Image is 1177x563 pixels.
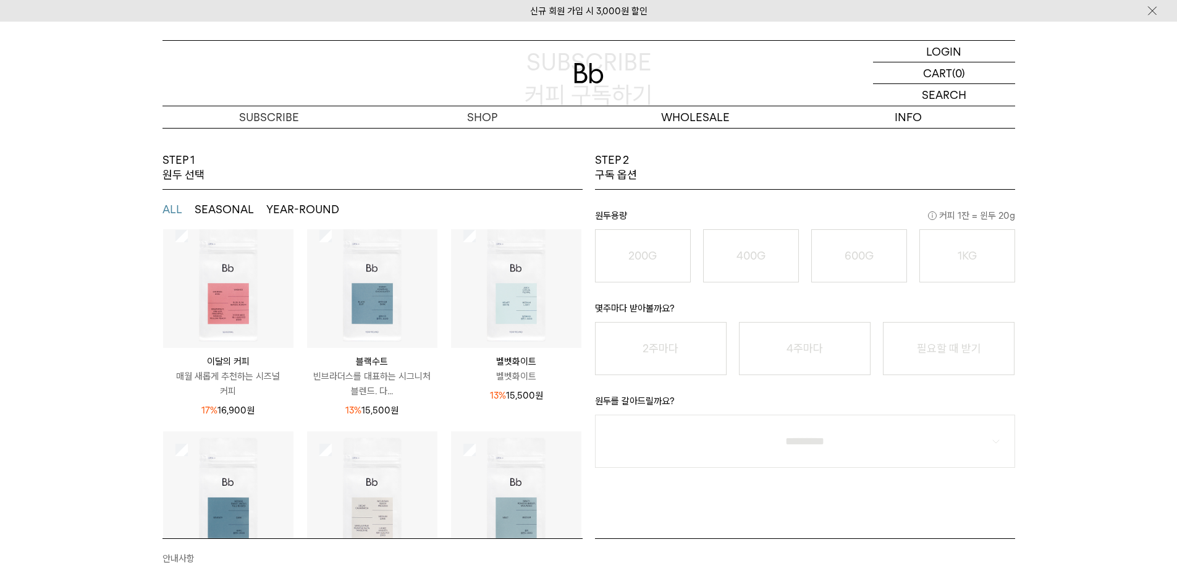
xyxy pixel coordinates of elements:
[163,369,293,399] p: 매월 새롭게 추천하는 시즈널 커피
[162,153,205,183] p: STEP 1 원두 선택
[451,369,581,384] p: 벨벳화이트
[247,405,255,416] span: 원
[451,431,581,562] img: 상품이미지
[703,229,799,282] button: 400G
[451,354,581,369] p: 벨벳화이트
[530,6,648,17] a: 신규 회원 가입 시 3,000원 할인
[376,106,589,128] a: SHOP
[923,62,952,83] p: CART
[595,322,727,375] button: 2주마다
[574,63,604,83] img: 로고
[163,354,293,369] p: 이달의 커피
[451,218,581,348] img: 상품이미지
[589,106,802,128] p: WHOLESALE
[802,106,1015,128] p: INFO
[490,388,543,403] p: 15,500
[928,208,1015,223] span: 커피 1잔 = 윈두 20g
[307,354,437,369] p: 블랙수트
[919,229,1015,282] button: 1KG
[595,301,1015,322] p: 몇주마다 받아볼까요?
[266,202,339,217] button: YEAR-ROUND
[490,390,506,401] span: 13%
[307,218,437,348] img: 상품이미지
[201,403,255,418] p: 16,900
[628,249,657,262] o: 200G
[595,208,1015,229] p: 원두용량
[390,405,399,416] span: 원
[195,202,254,217] button: SEASONAL
[873,41,1015,62] a: LOGIN
[811,229,907,282] button: 600G
[883,322,1015,375] button: 필요할 때 받기
[307,369,437,399] p: 빈브라더스를 대표하는 시그니처 블렌드. 다...
[595,229,691,282] button: 200G
[595,394,1015,415] p: 원두를 갈아드릴까요?
[926,41,961,62] p: LOGIN
[163,431,293,562] img: 상품이미지
[162,202,182,217] button: ALL
[736,249,766,262] o: 400G
[595,153,637,183] p: STEP 2 구독 옵션
[345,403,399,418] p: 15,500
[162,106,376,128] a: SUBSCRIBE
[958,249,977,262] o: 1KG
[922,84,966,106] p: SEARCH
[345,405,361,416] span: 13%
[873,62,1015,84] a: CART (0)
[739,322,871,375] button: 4주마다
[201,405,217,416] span: 17%
[952,62,965,83] p: (0)
[307,431,437,562] img: 상품이미지
[535,390,543,401] span: 원
[163,218,293,348] img: 상품이미지
[845,249,874,262] o: 600G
